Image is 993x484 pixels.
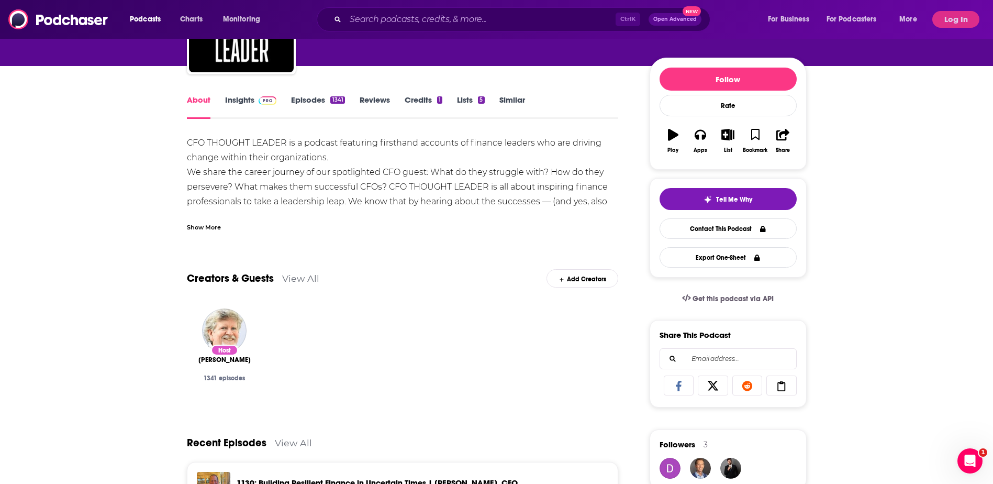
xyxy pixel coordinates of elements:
button: List [714,122,741,160]
img: tell me why sparkle [704,195,712,204]
a: Credits1 [405,95,442,119]
a: InsightsPodchaser Pro [225,95,277,119]
div: List [724,147,732,153]
a: About [187,95,210,119]
span: For Podcasters [827,12,877,27]
a: Jack Sweeney [198,356,251,364]
a: Lists5 [457,95,484,119]
a: Similar [499,95,525,119]
div: Share [776,147,790,153]
div: Apps [694,147,707,153]
div: Bookmark [743,147,767,153]
button: Export One-Sheet [660,247,797,268]
div: CFO THOUGHT LEADER is a podcast featuring firsthand accounts of finance leaders who are driving c... [187,136,619,238]
span: [PERSON_NAME] [198,356,251,364]
a: Recent Episodes [187,436,266,449]
a: Episodes1341 [291,95,344,119]
img: CraigAlexanderRattray [690,458,711,479]
span: Get this podcast via API [693,294,774,303]
a: View All [282,273,319,284]
button: open menu [122,11,174,28]
a: Reviews [360,95,390,119]
input: Search podcasts, credits, & more... [345,11,616,28]
div: Search followers [660,348,797,369]
a: View All [275,437,312,448]
button: Open AdvancedNew [649,13,701,26]
a: Contact This Podcast [660,218,797,239]
input: Email address... [668,349,788,369]
a: Share on X/Twitter [698,376,728,395]
span: Podcasts [130,12,161,27]
h3: Share This Podcast [660,330,731,340]
span: Monitoring [223,12,260,27]
span: 1 [979,448,987,457]
button: Log In [932,11,979,28]
button: open menu [820,11,892,28]
img: donovan [660,458,680,479]
span: New [683,6,701,16]
span: Open Advanced [653,17,697,22]
div: 1341 [330,96,344,104]
a: Charts [173,11,209,28]
button: tell me why sparkleTell Me Why [660,188,797,210]
a: Share on Facebook [664,376,694,395]
button: open menu [761,11,822,28]
div: 3 [704,440,708,449]
button: Play [660,122,687,160]
a: Copy Link [766,376,797,395]
img: Jack Sweeney [202,309,247,353]
button: open menu [892,11,930,28]
div: Play [667,147,678,153]
div: Add Creators [546,269,618,288]
span: More [899,12,917,27]
img: Podchaser Pro [259,96,277,105]
span: Followers [660,439,695,449]
button: Follow [660,68,797,91]
button: open menu [216,11,274,28]
button: Bookmark [742,122,769,160]
iframe: Intercom live chat [957,448,983,474]
button: Apps [687,122,714,160]
span: Charts [180,12,203,27]
div: 1341 episodes [195,375,254,382]
span: Tell Me Why [716,195,752,204]
span: For Business [768,12,809,27]
div: Rate [660,95,797,116]
a: Share on Reddit [732,376,763,395]
img: JohirMia [720,458,741,479]
div: 1 [437,96,442,104]
span: Ctrl K [616,13,640,26]
a: Creators & Guests [187,272,274,285]
div: Host [211,345,238,356]
div: Search podcasts, credits, & more... [327,7,720,31]
div: 5 [478,96,484,104]
a: Get this podcast via API [674,286,783,312]
button: Share [769,122,796,160]
img: Podchaser - Follow, Share and Rate Podcasts [8,9,109,29]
